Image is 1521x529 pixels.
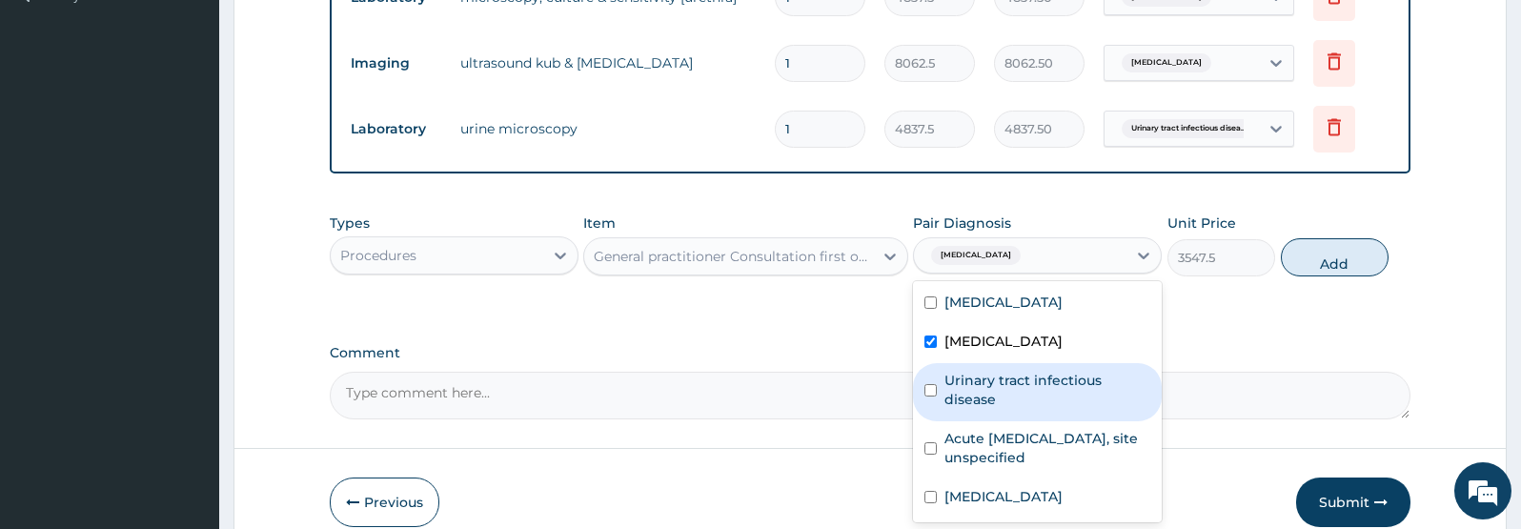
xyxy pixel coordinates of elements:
[451,44,765,82] td: ultrasound kub & [MEDICAL_DATA]
[944,371,1150,409] label: Urinary tract infectious disease
[35,95,77,143] img: d_794563401_company_1708531726252_794563401
[944,429,1150,467] label: Acute [MEDICAL_DATA], site unspecified
[341,46,451,81] td: Imaging
[330,345,1410,361] label: Comment
[944,293,1063,312] label: [MEDICAL_DATA]
[944,332,1063,351] label: [MEDICAL_DATA]
[1296,478,1410,527] button: Submit
[931,246,1021,265] span: [MEDICAL_DATA]
[330,215,370,232] label: Types
[99,107,320,132] div: Chat with us now
[913,214,1011,233] label: Pair Diagnosis
[10,338,363,405] textarea: Type your message and hit 'Enter'
[341,112,451,147] td: Laboratory
[330,478,439,527] button: Previous
[313,10,358,55] div: Minimize live chat window
[1281,238,1389,276] button: Add
[594,247,874,266] div: General practitioner Consultation first outpatient consultation
[1122,53,1211,72] span: [MEDICAL_DATA]
[944,487,1063,506] label: [MEDICAL_DATA]
[1167,214,1236,233] label: Unit Price
[1122,119,1256,138] span: Urinary tract infectious disea...
[583,214,616,233] label: Item
[340,246,416,265] div: Procedures
[111,149,263,341] span: We're online!
[451,110,765,148] td: urine microscopy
